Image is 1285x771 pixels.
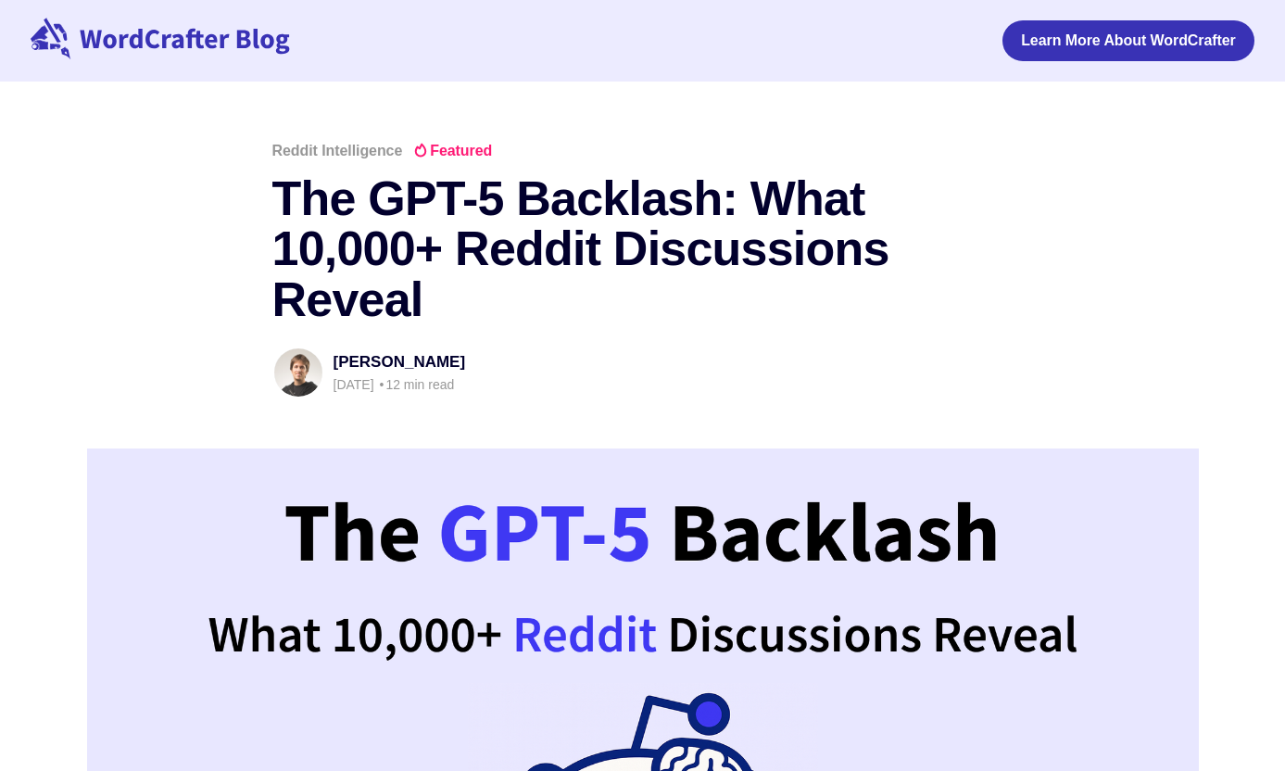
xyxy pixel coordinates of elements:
[272,143,403,158] a: Reddit Intelligence
[272,173,1014,325] h1: The GPT-5 Backlash: What 10,000+ Reddit Discussions Reveal
[274,348,322,397] img: Federico Pascual
[379,377,384,393] span: •
[413,144,492,158] span: Featured
[377,377,454,392] span: 12 min read
[1002,20,1254,61] a: Learn More About WordCrafter
[334,377,374,392] time: [DATE]
[334,353,466,371] a: [PERSON_NAME]
[272,347,324,398] a: Read more of Federico Pascual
